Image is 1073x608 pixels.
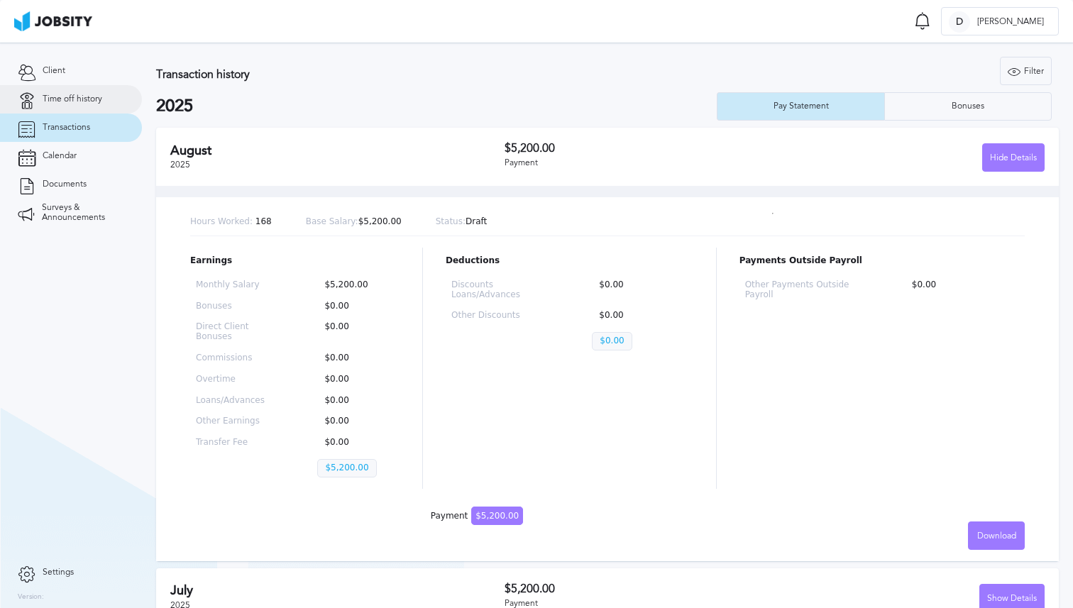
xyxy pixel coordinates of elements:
[471,507,523,525] span: $5,200.00
[43,151,77,161] span: Calendar
[592,332,632,350] p: $0.00
[196,396,272,406] p: Loans/Advances
[317,459,376,477] p: $5,200.00
[156,96,717,116] h2: 2025
[505,142,775,155] h3: $5,200.00
[190,216,253,226] span: Hours Worked:
[905,280,1019,300] p: $0.00
[317,375,394,385] p: $0.00
[745,280,859,300] p: Other Payments Outside Payroll
[196,438,272,448] p: Transfer Fee
[451,311,546,321] p: Other Discounts
[1000,57,1052,85] button: Filter
[317,438,394,448] p: $0.00
[42,203,124,223] span: Surveys & Announcements
[190,217,272,227] p: 168
[945,101,991,111] div: Bonuses
[949,11,970,33] div: D
[977,531,1016,541] span: Download
[156,68,646,81] h3: Transaction history
[306,217,402,227] p: $5,200.00
[592,311,687,321] p: $0.00
[43,94,102,104] span: Time off history
[196,416,272,426] p: Other Earnings
[317,396,394,406] p: $0.00
[446,256,693,266] p: Deductions
[451,280,546,300] p: Discounts Loans/Advances
[170,160,190,170] span: 2025
[196,322,272,342] p: Direct Client Bonuses
[941,7,1059,35] button: D[PERSON_NAME]
[190,256,400,266] p: Earnings
[317,302,394,311] p: $0.00
[196,375,272,385] p: Overtime
[1001,57,1051,86] div: Filter
[970,17,1051,27] span: [PERSON_NAME]
[306,216,358,226] span: Base Salary:
[968,521,1025,550] button: Download
[18,593,44,602] label: Version:
[431,512,523,521] div: Payment
[196,302,272,311] p: Bonuses
[170,143,505,158] h2: August
[982,143,1045,172] button: Hide Details
[196,353,272,363] p: Commissions
[436,216,466,226] span: Status:
[196,280,272,290] p: Monthly Salary
[43,568,74,577] span: Settings
[317,416,394,426] p: $0.00
[592,280,687,300] p: $0.00
[766,101,836,111] div: Pay Statement
[884,92,1052,121] button: Bonuses
[170,583,505,598] h2: July
[505,158,775,168] div: Payment
[739,256,1025,266] p: Payments Outside Payroll
[436,217,488,227] p: Draft
[505,582,775,595] h3: $5,200.00
[317,322,394,342] p: $0.00
[14,11,92,31] img: ab4bad089aa723f57921c736e9817d99.png
[317,280,394,290] p: $5,200.00
[983,144,1044,172] div: Hide Details
[43,123,90,133] span: Transactions
[317,353,394,363] p: $0.00
[43,179,87,189] span: Documents
[717,92,884,121] button: Pay Statement
[43,66,65,76] span: Client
